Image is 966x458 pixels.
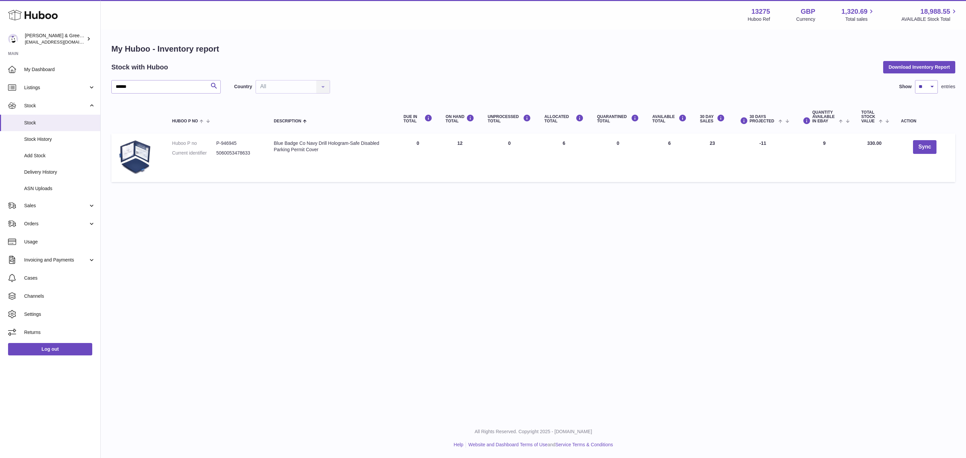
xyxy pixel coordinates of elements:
[8,343,92,355] a: Log out
[555,442,613,447] a: Service Terms & Conditions
[172,150,216,156] dt: Current identifier
[700,114,725,123] div: 30 DAY SALES
[616,140,619,146] span: 0
[25,39,99,45] span: [EMAIL_ADDRESS][DOMAIN_NAME]
[652,114,687,123] div: AVAILABLE Total
[397,133,439,182] td: 0
[913,140,936,154] button: Sync
[216,140,261,147] dd: P-946945
[24,169,95,175] span: Delivery History
[538,133,590,182] td: 6
[883,61,955,73] button: Download Inventory Report
[111,44,955,54] h1: My Huboo - Inventory report
[796,16,815,22] div: Currency
[750,115,777,123] span: 30 DAYS PROJECTED
[24,239,95,245] span: Usage
[544,114,584,123] div: ALLOCATED Total
[24,203,88,209] span: Sales
[24,257,88,263] span: Invoicing and Payments
[812,110,838,124] span: Quantity Available in eBay
[172,140,216,147] dt: Huboo P no
[25,33,85,45] div: [PERSON_NAME] & Green Ltd
[941,83,955,90] span: entries
[861,110,877,124] span: Total stock value
[24,153,95,159] span: Add Stock
[24,136,95,142] span: Stock History
[794,133,855,182] td: 9
[24,103,88,109] span: Stock
[24,329,95,336] span: Returns
[454,442,464,447] a: Help
[693,133,732,182] td: 23
[867,140,881,146] span: 330.00
[404,114,432,123] div: DUE IN TOTAL
[172,119,198,123] span: Huboo P no
[732,133,794,182] td: -11
[446,114,474,123] div: ON HAND Total
[845,16,875,22] span: Total sales
[466,442,613,448] li: and
[8,34,18,44] img: internalAdmin-13275@internal.huboo.com
[751,7,770,16] strong: 13275
[106,428,961,435] p: All Rights Reserved. Copyright 2025 - [DOMAIN_NAME]
[842,7,875,22] a: 1,320.69 Total sales
[24,293,95,299] span: Channels
[274,119,301,123] span: Description
[901,7,958,22] a: 18,988.55 AVAILABLE Stock Total
[216,150,261,156] dd: 5060053478633
[274,140,390,153] div: Blue Badge Co Navy Drill Hologram-Safe Disabled Parking Permit Cover
[24,185,95,192] span: ASN Uploads
[24,120,95,126] span: Stock
[118,140,152,174] img: product image
[801,7,815,16] strong: GBP
[899,83,912,90] label: Show
[748,16,770,22] div: Huboo Ref
[842,7,868,16] span: 1,320.69
[468,442,547,447] a: Website and Dashboard Terms of Use
[111,63,168,72] h2: Stock with Huboo
[24,311,95,318] span: Settings
[24,275,95,281] span: Cases
[920,7,950,16] span: 18,988.55
[901,16,958,22] span: AVAILABLE Stock Total
[24,84,88,91] span: Listings
[439,133,481,182] td: 12
[646,133,693,182] td: 6
[481,133,538,182] td: 0
[597,114,639,123] div: QUARANTINED Total
[24,66,95,73] span: My Dashboard
[488,114,531,123] div: UNPROCESSED Total
[234,83,252,90] label: Country
[24,221,88,227] span: Orders
[901,119,949,123] div: Action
